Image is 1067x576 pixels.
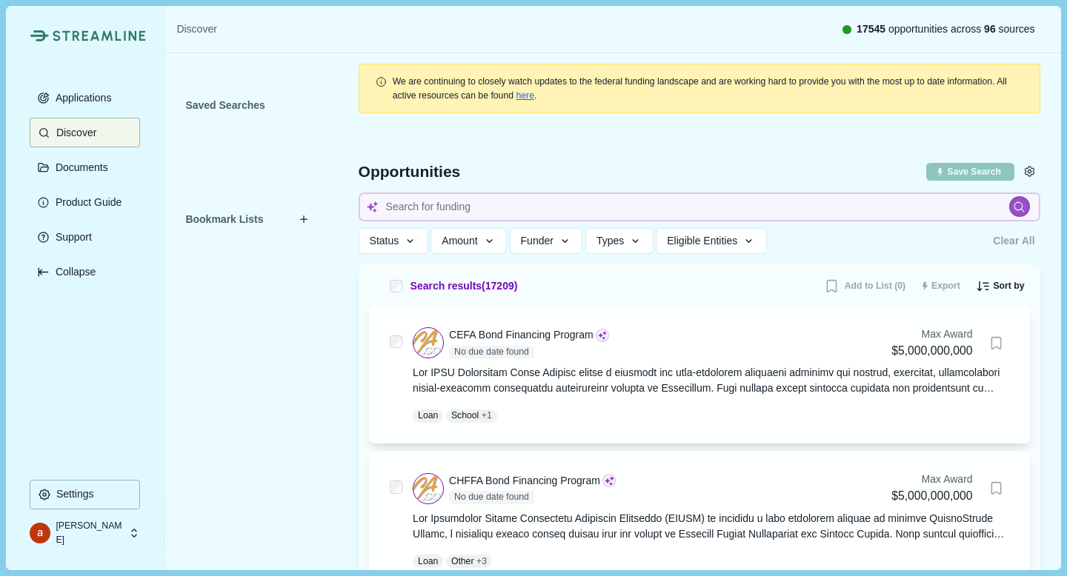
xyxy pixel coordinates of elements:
img: ca.gov.png [413,328,443,358]
button: Support [30,222,140,252]
input: Search for funding [359,192,1040,221]
span: Eligible Entities [667,235,737,247]
img: Streamline Climate Logo [53,30,146,41]
div: $5,000,000,000 [891,342,972,361]
span: + 3 [476,555,487,568]
button: Documents [30,153,140,182]
p: Loan [418,409,438,422]
a: CHFFA Bond Financing ProgramNo due date foundMax Award$5,000,000,000Bookmark this grant.Lor Ipsum... [413,472,1009,568]
span: opportunities across sources [857,21,1035,37]
button: Export results to CSV (250 max) [916,275,965,298]
div: Max Award [891,472,972,487]
span: + 1 [482,409,492,422]
div: $5,000,000,000 [891,487,972,506]
span: No due date found [449,491,534,504]
p: Discover [51,127,96,139]
button: Settings [1020,161,1040,182]
p: Support [50,231,92,244]
button: Funder [510,228,583,254]
button: Settings [30,480,140,509]
p: Collapse [50,266,96,278]
button: Sort by [971,275,1030,298]
button: Bookmark this grant. [983,330,1009,356]
button: Add to List (0) [819,275,911,298]
div: Max Award [891,326,972,342]
button: Types [585,228,654,254]
span: 17545 [857,23,885,35]
span: 96 [984,23,996,35]
a: Streamline Climate LogoStreamline Climate Logo [30,30,140,41]
span: No due date found [449,346,534,359]
p: Loan [418,555,438,568]
button: Bookmark this grant. [983,475,1009,501]
span: Opportunities [359,164,461,179]
button: Expand [30,257,140,287]
div: Lor Ipsumdolor Sitame Consectetu Adipiscin Elitseddo (EIUSM) te incididu u labo etdolorem aliquae... [413,511,1009,542]
p: School [451,409,479,422]
button: Product Guide [30,187,140,217]
button: Clear All [988,228,1040,254]
a: CEFA Bond Financing ProgramNo due date foundMax Award$5,000,000,000Bookmark this grant.Lor IPSU D... [413,326,1009,423]
p: Product Guide [50,196,122,209]
p: [PERSON_NAME] [56,519,124,546]
div: CHFFA Bond Financing Program [449,473,600,489]
p: Documents [50,161,108,174]
div: Lor IPSU Dolorsitam Conse Adipisc elitse d eiusmodt inc utla-etdolorem aliquaeni adminimv qui nos... [413,365,1009,396]
a: Discover [176,21,216,37]
span: Types [596,235,624,247]
span: Funder [521,235,554,247]
button: Status [359,228,428,254]
a: Settings [30,480,140,515]
p: Settings [51,488,94,500]
button: Amount [431,228,507,254]
div: CEFA Bond Financing Program [449,327,594,343]
a: here [516,90,534,101]
span: Saved Searches [185,98,265,113]
p: Applications [50,92,112,104]
img: profile picture [30,523,50,543]
span: Bookmark Lists [185,212,263,227]
button: Discover [30,118,140,147]
button: Eligible Entities [656,228,766,254]
span: Status [370,235,399,247]
div: . [393,75,1024,102]
span: Amount [442,235,477,247]
button: Applications [30,83,140,113]
span: Search results ( 17209 ) [410,278,518,294]
p: Other [451,555,474,568]
button: Save current search & filters [926,163,1014,181]
span: We are continuing to closely watch updates to the federal funding landscape and are working hard ... [393,76,1007,100]
img: ca.gov.png [413,474,443,503]
img: Streamline Climate Logo [30,30,48,41]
